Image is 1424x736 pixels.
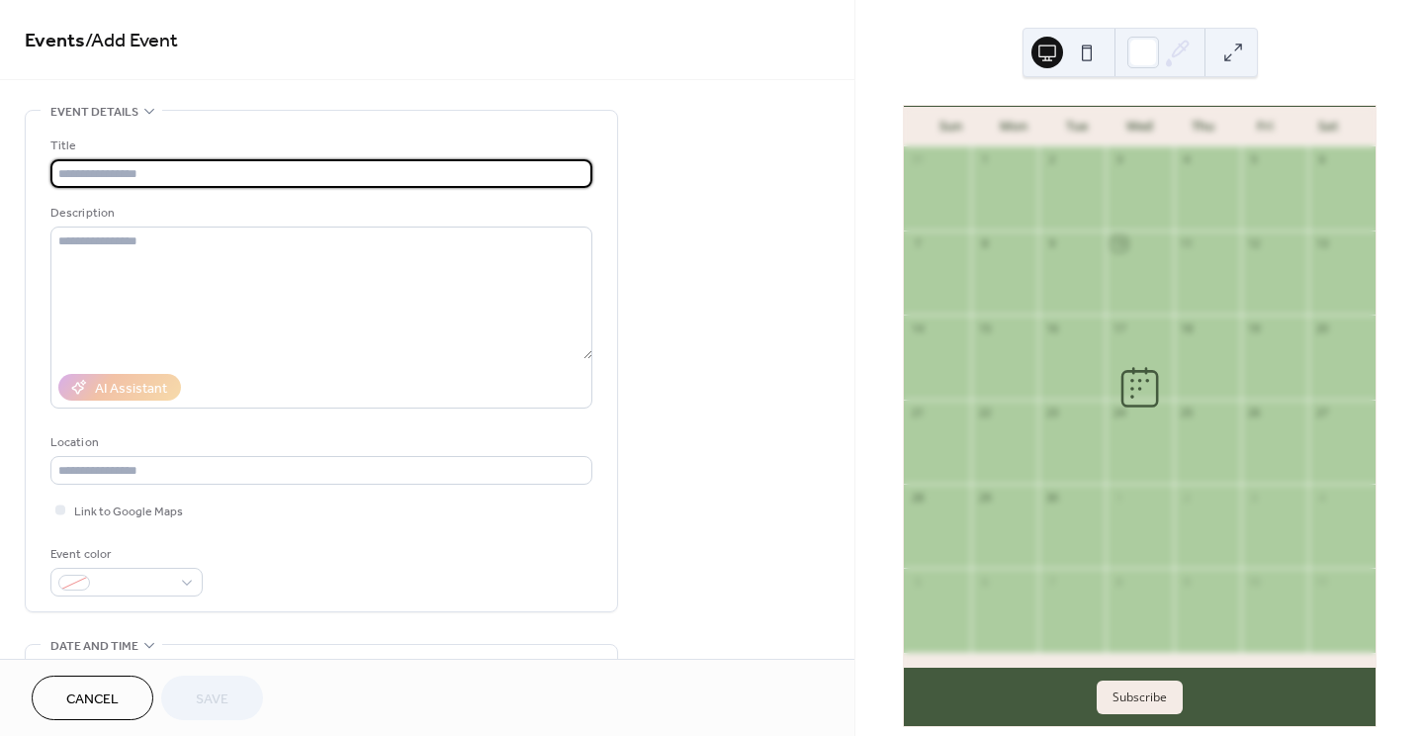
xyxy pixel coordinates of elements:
[50,432,588,453] div: Location
[1044,152,1059,167] div: 2
[910,321,925,335] div: 14
[977,152,992,167] div: 1
[1247,490,1262,505] div: 3
[50,102,138,123] span: Event details
[1247,574,1262,589] div: 10
[1247,236,1262,251] div: 12
[1314,236,1329,251] div: 13
[50,136,588,156] div: Title
[1314,152,1329,167] div: 6
[1180,574,1195,589] div: 9
[1180,152,1195,167] div: 4
[910,490,925,505] div: 28
[25,22,85,60] a: Events
[977,406,992,420] div: 22
[1180,236,1195,251] div: 11
[977,236,992,251] div: 8
[1109,107,1172,146] div: Wed
[85,22,178,60] span: / Add Event
[50,636,138,657] span: Date and time
[1097,681,1183,714] button: Subscribe
[910,236,925,251] div: 7
[74,502,183,522] span: Link to Google Maps
[1112,152,1126,167] div: 3
[977,574,992,589] div: 6
[1180,406,1195,420] div: 25
[1044,321,1059,335] div: 16
[1180,321,1195,335] div: 18
[1112,406,1126,420] div: 24
[977,321,992,335] div: 15
[1314,490,1329,505] div: 4
[1044,236,1059,251] div: 9
[1044,490,1059,505] div: 30
[1314,406,1329,420] div: 27
[1180,490,1195,505] div: 2
[1112,574,1126,589] div: 8
[1314,574,1329,589] div: 11
[32,676,153,720] button: Cancel
[1234,107,1297,146] div: Fri
[1314,321,1329,335] div: 20
[1247,321,1262,335] div: 19
[920,107,983,146] div: Sun
[1112,236,1126,251] div: 10
[1112,490,1126,505] div: 1
[910,406,925,420] div: 21
[910,574,925,589] div: 5
[1112,321,1126,335] div: 17
[1045,107,1109,146] div: Tue
[977,490,992,505] div: 29
[50,203,588,224] div: Description
[983,107,1046,146] div: Mon
[66,690,119,710] span: Cancel
[910,152,925,167] div: 31
[1247,406,1262,420] div: 26
[1296,107,1360,146] div: Sat
[1171,107,1234,146] div: Thu
[50,544,199,565] div: Event color
[1247,152,1262,167] div: 5
[1044,574,1059,589] div: 7
[1044,406,1059,420] div: 23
